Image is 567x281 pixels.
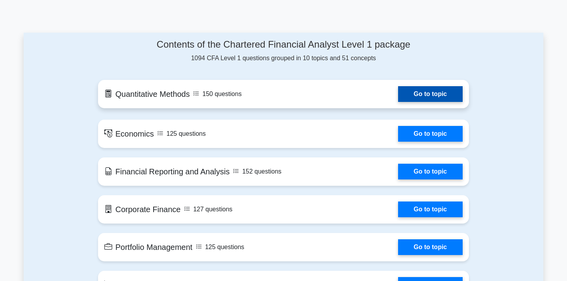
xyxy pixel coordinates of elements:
[398,239,463,255] a: Go to topic
[398,164,463,179] a: Go to topic
[398,126,463,142] a: Go to topic
[398,202,463,217] a: Go to topic
[98,39,469,50] h4: Contents of the Chartered Financial Analyst Level 1 package
[398,86,463,102] a: Go to topic
[98,39,469,63] div: 1094 CFA Level 1 questions grouped in 10 topics and 51 concepts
